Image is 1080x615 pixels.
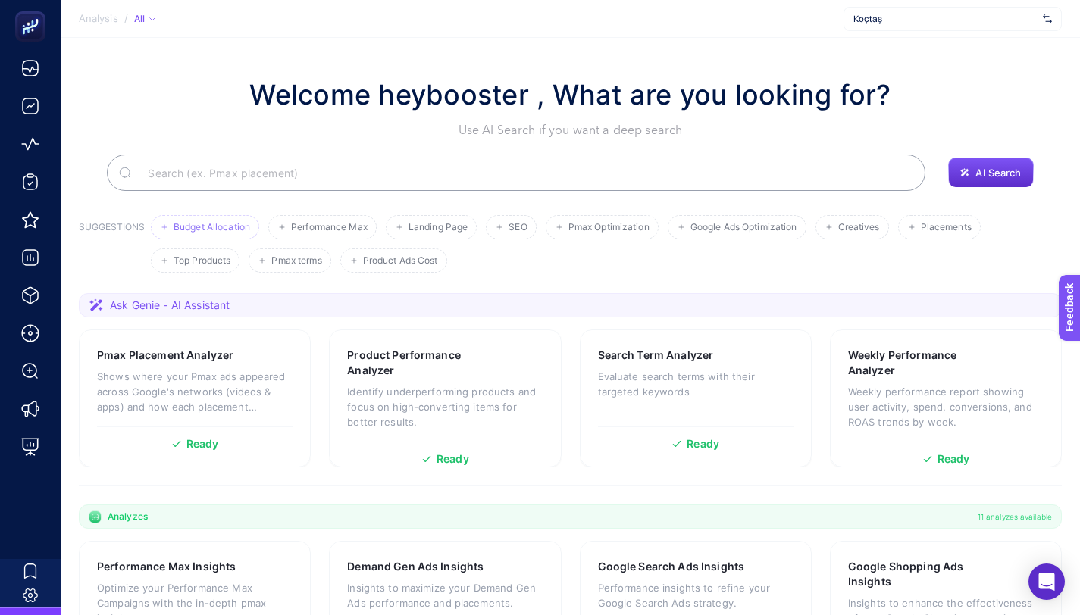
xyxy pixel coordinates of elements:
[186,439,219,449] span: Ready
[830,329,1062,467] a: Weekly Performance AnalyzerWeekly performance report showing user activity, spend, conversions, a...
[1028,563,1065,600] div: Open Intercom Messenger
[509,222,527,233] span: SEO
[363,255,438,267] span: Product Ads Cost
[978,510,1052,523] span: 11 analyzes available
[79,329,311,467] a: Pmax Placement AnalyzerShows where your Pmax ads appeared across Google's networks (videos & apps...
[838,222,880,233] span: Creatives
[1043,11,1052,27] img: svg%3e
[9,5,58,17] span: Feedback
[174,222,250,233] span: Budget Allocation
[134,13,155,25] div: All
[948,158,1033,188] button: AI Search
[347,580,543,610] p: Insights to maximize your Demand Gen Ads performance and placements.
[598,580,794,610] p: Performance insights to refine your Google Search Ads strategy.
[79,13,118,25] span: Analysis
[347,384,543,429] p: Identify underperforming products and focus on high-converting items for better results.
[975,167,1021,179] span: AI Search
[174,255,230,267] span: Top Products
[124,12,128,24] span: /
[848,559,997,589] h3: Google Shopping Ads Insights
[848,348,996,378] h3: Weekly Performance Analyzer
[580,329,812,467] a: Search Term AnalyzerEvaluate search terms with their targeted keywordsReady
[848,384,1044,429] p: Weekly performance report showing user activity, spend, conversions, and ROAS trends by week.
[110,298,230,313] span: Ask Genie - AI Assistant
[598,369,794,399] p: Evaluate search terms with their targeted keywords
[271,255,321,267] span: Pmax terms
[329,329,561,467] a: Product Performance AnalyzerIdentify underperforming products and focus on high-converting items ...
[921,222,972,233] span: Placements
[568,222,650,233] span: Pmax Optimization
[437,454,469,464] span: Ready
[598,348,714,363] h3: Search Term Analyzer
[347,348,496,378] h3: Product Performance Analyzer
[97,559,236,574] h3: Performance Max Insights
[291,222,368,233] span: Performance Max
[249,121,891,139] p: Use AI Search if you want a deep search
[347,559,484,574] h3: Demand Gen Ads Insights
[97,369,293,414] p: Shows where your Pmax ads appeared across Google's networks (videos & apps) and how each placemen...
[108,510,148,523] span: Analyzes
[409,222,468,233] span: Landing Page
[687,439,719,449] span: Ready
[249,74,891,115] h1: Welcome heybooster , What are you looking for?
[938,454,970,464] span: Ready
[97,348,233,363] h3: Pmax Placement Analyzer
[79,221,145,273] h3: SUGGESTIONS
[598,559,745,574] h3: Google Search Ads Insights
[853,13,1037,25] span: Koçtaş
[136,151,913,194] input: Search
[690,222,797,233] span: Google Ads Optimization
